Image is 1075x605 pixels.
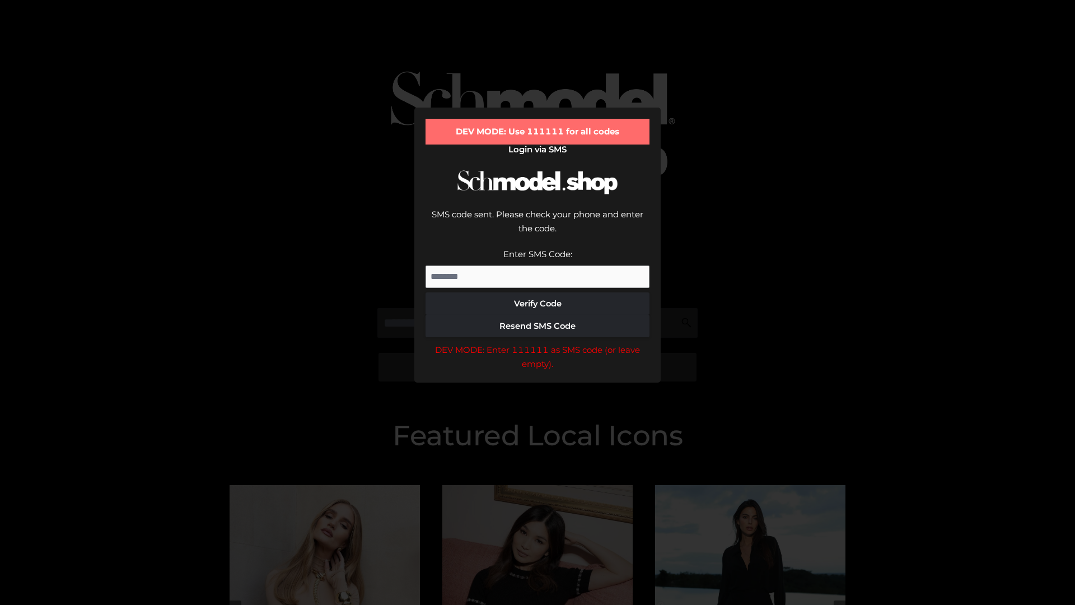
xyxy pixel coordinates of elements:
[426,292,649,315] button: Verify Code
[426,207,649,247] div: SMS code sent. Please check your phone and enter the code.
[426,315,649,337] button: Resend SMS Code
[426,119,649,145] div: DEV MODE: Use 111111 for all codes
[426,343,649,371] div: DEV MODE: Enter 111111 as SMS code (or leave empty).
[503,249,572,259] label: Enter SMS Code:
[454,160,621,204] img: Schmodel Logo
[426,145,649,155] h2: Login via SMS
